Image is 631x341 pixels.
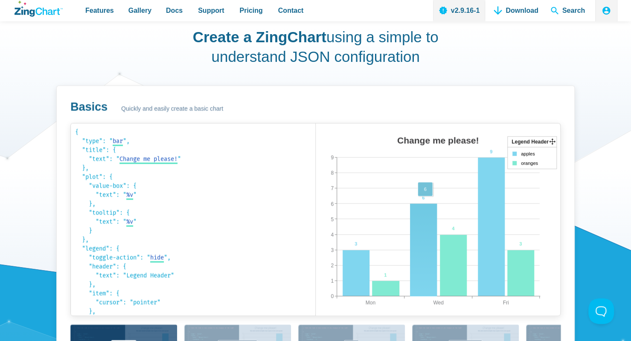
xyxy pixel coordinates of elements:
span: Features [85,5,114,16]
span: hide [150,254,164,261]
tspan: 3 [519,241,522,246]
span: %v [126,191,133,198]
span: Docs [166,5,183,16]
span: Support [198,5,224,16]
span: Contact [278,5,304,16]
span: bar [113,137,123,145]
span: Pricing [239,5,262,16]
code: { "type": " ", "title": { "text": " " }, "plot": { "value-box": { "text": " " }, "tooltip": { "te... [75,128,311,311]
h3: Basics [70,99,108,114]
strong: Create a ZingChart [193,29,326,45]
span: Quickly and easily create a basic chart [121,104,223,114]
span: Change me please! [119,155,177,163]
span: Gallery [128,5,151,16]
a: ZingChart Logo. Click to return to the homepage [15,1,63,17]
h2: using a simple to understand JSON configuration [191,27,440,66]
span: %v [126,218,133,225]
tspan: Legend Header [512,139,549,145]
iframe: Toggle Customer Support [588,298,614,324]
